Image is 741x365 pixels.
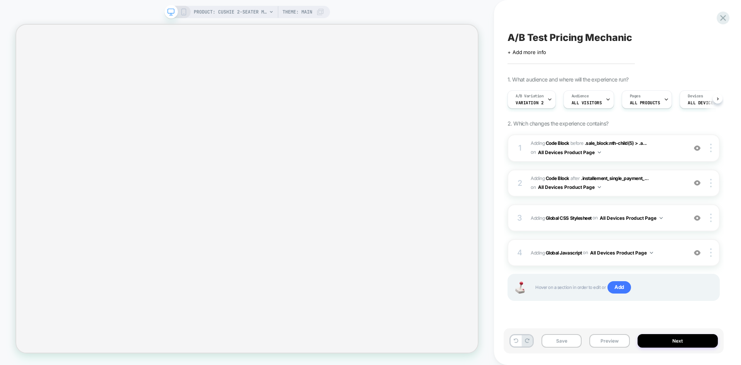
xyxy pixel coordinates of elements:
[508,32,632,43] span: A/B Test Pricing Mechanic
[531,183,536,192] span: on
[546,250,582,255] b: Global Javascript
[630,100,660,105] span: ALL PRODUCTS
[538,182,601,192] button: All Devices Product Page
[546,175,569,181] b: Code Block
[508,76,628,83] span: 1. What audience and where will the experience run?
[581,175,648,181] span: .installement_single_payment_...
[710,248,712,257] img: close
[592,214,597,222] span: on
[630,93,641,99] span: Pages
[660,217,663,219] img: down arrow
[531,248,683,258] span: Adding
[688,100,716,105] span: ALL DEVICES
[546,215,592,221] b: Global CSS Stylesheet
[598,186,601,188] img: down arrow
[589,334,629,348] button: Preview
[572,100,602,105] span: All Visitors
[531,213,683,223] span: Adding
[710,144,712,152] img: close
[694,145,700,151] img: crossed eye
[694,250,700,256] img: crossed eye
[516,100,543,105] span: Variation 2
[512,282,528,294] img: Joystick
[600,213,663,223] button: All Devices Product Page
[638,334,718,348] button: Next
[516,176,524,190] div: 2
[516,141,524,155] div: 1
[535,281,711,294] span: Hover on a section in order to edit or
[650,252,653,254] img: down arrow
[572,93,589,99] span: Audience
[583,248,588,257] span: on
[531,140,569,146] span: Adding
[538,148,601,157] button: All Devices Product Page
[531,175,569,181] span: Adding
[598,151,601,153] img: down arrow
[283,6,312,18] span: Theme: MAIN
[590,248,653,258] button: All Devices Product Page
[694,215,700,221] img: crossed eye
[694,180,700,186] img: crossed eye
[570,140,584,146] span: BEFORE
[194,6,267,18] span: PRODUCT: Cushie 2-Seater Modular Sleeper Sofa
[585,140,647,146] span: .sale_block:nth-child(5) > .a...
[516,93,544,99] span: A/B Variation
[546,140,569,146] b: Code Block
[710,179,712,187] img: close
[516,211,524,225] div: 3
[531,148,536,156] span: on
[508,120,608,127] span: 2. Which changes the experience contains?
[541,334,582,348] button: Save
[516,246,524,260] div: 4
[570,175,580,181] span: AFTER
[607,281,631,294] span: Add
[710,214,712,222] img: close
[508,49,546,55] span: + Add more info
[688,93,703,99] span: Devices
